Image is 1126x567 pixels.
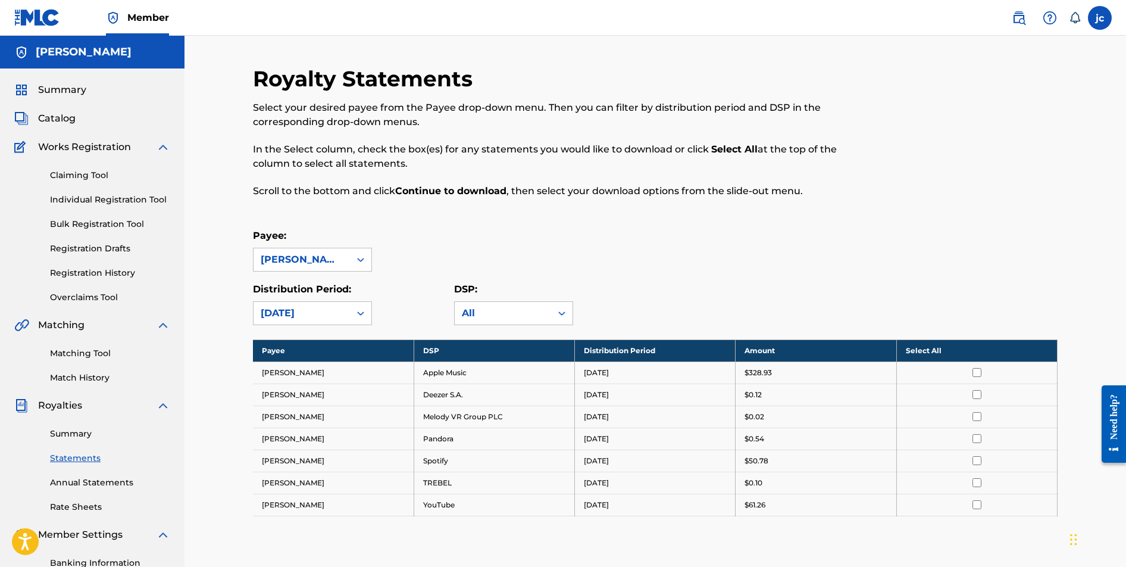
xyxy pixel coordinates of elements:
[414,406,574,428] td: Melody VR Group PLC
[1070,522,1077,557] div: Drag
[14,83,86,97] a: SummarySummary
[14,111,76,126] a: CatalogCatalog
[395,185,506,197] strong: Continue to download
[414,494,574,516] td: YouTube
[1088,6,1112,30] div: User Menu
[253,406,414,428] td: [PERSON_NAME]
[38,111,76,126] span: Catalog
[50,501,170,513] a: Rate Sheets
[1093,375,1126,473] iframe: Resource Center
[1038,6,1062,30] div: Help
[1012,11,1026,25] img: search
[14,140,30,154] img: Works Registration
[253,362,414,384] td: [PERSON_NAME]
[414,362,574,384] td: Apple Music
[50,218,170,230] a: Bulk Registration Tool
[414,384,574,406] td: Deezer S.A.
[745,367,772,378] p: $328.93
[414,428,574,450] td: Pandora
[253,142,872,171] p: In the Select column, check the box(es) for any statements you would like to download or click at...
[127,11,169,24] span: Member
[253,283,351,295] label: Distribution Period:
[1043,11,1057,25] img: help
[14,111,29,126] img: Catalog
[50,428,170,440] a: Summary
[50,267,170,279] a: Registration History
[575,339,736,362] th: Distribution Period
[414,472,574,494] td: TREBEL
[38,318,85,332] span: Matching
[253,384,414,406] td: [PERSON_NAME]
[575,450,736,472] td: [DATE]
[253,339,414,362] th: Payee
[156,398,170,413] img: expand
[745,500,765,510] p: $61.26
[745,456,768,466] p: $50.78
[106,11,120,25] img: Top Rightsholder
[50,476,170,489] a: Annual Statements
[14,83,29,97] img: Summary
[575,406,736,428] td: [DATE]
[454,283,477,295] label: DSP:
[38,398,82,413] span: Royalties
[575,384,736,406] td: [DATE]
[745,434,764,444] p: $0.54
[711,144,758,155] strong: Select All
[38,140,131,154] span: Works Registration
[1069,12,1081,24] div: Notifications
[745,390,762,400] p: $0.12
[896,339,1057,362] th: Select All
[36,45,132,59] h5: jorge armando cordova
[50,242,170,255] a: Registration Drafts
[253,494,414,516] td: [PERSON_NAME]
[575,428,736,450] td: [DATE]
[14,318,29,332] img: Matching
[38,83,86,97] span: Summary
[575,472,736,494] td: [DATE]
[14,528,29,542] img: Member Settings
[156,318,170,332] img: expand
[38,528,123,542] span: Member Settings
[1066,510,1126,567] iframe: Chat Widget
[253,66,478,92] h2: Royalty Statements
[50,372,170,384] a: Match History
[462,306,544,320] div: All
[575,494,736,516] td: [DATE]
[745,478,762,488] p: $0.10
[50,169,170,182] a: Claiming Tool
[1007,6,1031,30] a: Public Search
[156,140,170,154] img: expand
[253,472,414,494] td: [PERSON_NAME]
[253,450,414,472] td: [PERSON_NAME]
[253,101,872,129] p: Select your desired payee from the Payee drop-down menu. Then you can filter by distribution peri...
[50,347,170,360] a: Matching Tool
[14,398,29,413] img: Royalties
[575,362,736,384] td: [DATE]
[14,9,60,26] img: MLC Logo
[414,450,574,472] td: Spotify
[253,428,414,450] td: [PERSON_NAME]
[14,45,29,60] img: Accounts
[261,306,343,320] div: [DATE]
[50,452,170,465] a: Statements
[414,339,574,362] th: DSP
[156,528,170,542] img: expand
[253,184,872,198] p: Scroll to the bottom and click , then select your download options from the slide-out menu.
[745,412,764,422] p: $0.02
[261,253,343,267] div: [PERSON_NAME]
[50,194,170,206] a: Individual Registration Tool
[253,230,286,241] label: Payee:
[736,339,896,362] th: Amount
[50,291,170,304] a: Overclaims Tool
